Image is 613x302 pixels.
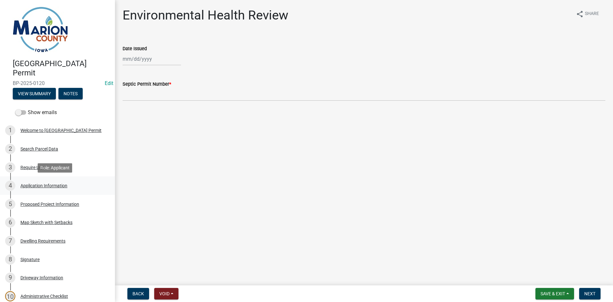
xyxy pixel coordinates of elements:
label: Date Issued [123,47,147,51]
span: Back [132,291,144,296]
span: Save & Exit [541,291,565,296]
label: Septic Permit Number [123,82,171,87]
div: Dwelling Requirements [20,239,65,243]
button: shareShare [571,8,604,20]
div: 6 [5,217,15,228]
div: 8 [5,254,15,265]
div: 9 [5,273,15,283]
div: Map Sketch with Setbacks [20,220,72,225]
wm-modal-confirm: Notes [58,91,83,97]
wm-modal-confirm: Summary [13,91,56,97]
div: 7 [5,236,15,246]
div: Welcome to [GEOGRAPHIC_DATA] Permit [20,128,102,133]
a: Edit [105,80,113,86]
div: 1 [5,125,15,136]
div: Proposed Project Information [20,202,79,206]
div: Require User [20,165,45,170]
div: 5 [5,199,15,209]
button: Notes [58,88,83,99]
label: Show emails [15,109,57,116]
div: Administrative Checklist [20,294,68,298]
i: share [576,10,584,18]
img: Marion County, Iowa [13,7,68,52]
div: 4 [5,181,15,191]
button: Back [127,288,149,299]
span: Void [159,291,170,296]
span: Next [584,291,595,296]
button: Void [154,288,178,299]
button: View Summary [13,88,56,99]
div: Signature [20,257,40,262]
button: Next [579,288,601,299]
div: Search Parcel Data [20,147,58,151]
input: mm/dd/yyyy [123,52,181,66]
div: 2 [5,144,15,154]
div: 3 [5,162,15,173]
div: Driveway Information [20,275,63,280]
wm-modal-confirm: Edit Application Number [105,80,113,86]
h1: Environmental Health Review [123,8,288,23]
button: Save & Exit [535,288,574,299]
span: Share [585,10,599,18]
div: Role: Applicant [38,163,72,173]
div: 10 [5,291,15,301]
span: BP-2025-0120 [13,80,102,86]
div: Application Information [20,183,67,188]
h4: [GEOGRAPHIC_DATA] Permit [13,59,110,78]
